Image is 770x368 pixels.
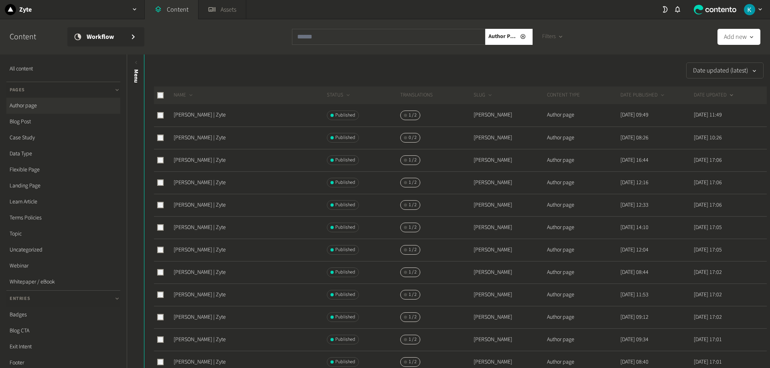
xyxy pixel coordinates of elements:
[174,336,226,344] a: [PERSON_NAME] | Zyte
[174,291,226,299] a: [PERSON_NAME] | Zyte
[694,246,722,254] time: [DATE] 17:05
[620,291,648,299] time: [DATE] 11:53
[547,127,620,149] td: Author page
[174,111,226,119] a: [PERSON_NAME] | Zyte
[694,223,722,231] time: [DATE] 17:05
[335,291,355,298] span: Published
[335,314,355,321] span: Published
[473,284,547,306] td: [PERSON_NAME]
[6,226,120,242] a: Topic
[620,336,648,344] time: [DATE] 09:34
[409,291,417,298] span: 1 / 2
[473,171,547,194] td: [PERSON_NAME]
[620,246,648,254] time: [DATE] 12:04
[473,216,547,239] td: [PERSON_NAME]
[620,313,648,321] time: [DATE] 09:12
[6,242,120,258] a: Uncategorized
[694,336,722,344] time: [DATE] 17:01
[547,284,620,306] td: Author page
[174,358,226,366] a: [PERSON_NAME] | Zyte
[5,4,16,15] img: Zyte
[686,62,764,78] button: Date updated (latest)
[409,314,417,321] span: 1 / 2
[67,27,144,46] a: Workflow
[335,179,355,186] span: Published
[694,291,722,299] time: [DATE] 17:02
[6,194,120,210] a: Learn Article
[409,157,417,164] span: 1 / 2
[473,261,547,284] td: [PERSON_NAME]
[694,91,735,99] button: DATE UPDATED
[174,246,226,254] a: [PERSON_NAME] | Zyte
[488,32,517,41] span: Author page
[473,149,547,171] td: [PERSON_NAME]
[620,111,648,119] time: [DATE] 09:49
[409,336,417,343] span: 1 / 2
[335,336,355,343] span: Published
[335,134,355,141] span: Published
[6,114,120,130] a: Blog Post
[694,134,722,142] time: [DATE] 10:26
[542,32,556,41] span: Filters
[10,31,55,43] h2: Content
[174,201,226,209] a: [PERSON_NAME] | Zyte
[547,216,620,239] td: Author page
[620,268,648,276] time: [DATE] 08:44
[409,246,417,253] span: 1 / 2
[6,323,120,339] a: Blog CTA
[409,224,417,231] span: 1 / 2
[620,156,648,164] time: [DATE] 16:44
[547,86,620,104] th: CONTENT TYPE
[547,261,620,284] td: Author page
[174,179,226,187] a: [PERSON_NAME] | Zyte
[473,127,547,149] td: [PERSON_NAME]
[6,307,120,323] a: Badges
[717,29,760,45] button: Add new
[6,258,120,274] a: Webinar
[174,156,226,164] a: [PERSON_NAME] | Zyte
[132,69,140,83] span: Menu
[694,268,722,276] time: [DATE] 17:02
[6,162,120,178] a: Flexible Page
[536,29,570,45] button: Filters
[6,146,120,162] a: Data Type
[409,201,417,209] span: 1 / 2
[6,210,120,226] a: Terms Policies
[409,269,417,276] span: 1 / 2
[174,223,226,231] a: [PERSON_NAME] | Zyte
[335,246,355,253] span: Published
[6,130,120,146] a: Case Study
[409,134,417,141] span: 0 / 2
[620,91,666,99] button: DATE PUBLISHED
[335,269,355,276] span: Published
[10,295,30,302] span: Entries
[547,194,620,216] td: Author page
[6,61,120,77] a: All content
[409,358,417,366] span: 1 / 2
[10,86,25,94] span: Pages
[473,306,547,328] td: [PERSON_NAME]
[620,179,648,187] time: [DATE] 12:16
[87,32,124,42] span: Workflow
[694,313,722,321] time: [DATE] 17:02
[547,328,620,351] td: Author page
[744,4,755,15] img: Karlo Jedud
[174,313,226,321] a: [PERSON_NAME] | Zyte
[620,223,648,231] time: [DATE] 14:10
[335,157,355,164] span: Published
[409,179,417,186] span: 1 / 2
[6,339,120,355] a: Exit Intent
[547,171,620,194] td: Author page
[174,91,194,99] button: NAME
[174,268,226,276] a: [PERSON_NAME] | Zyte
[473,239,547,261] td: [PERSON_NAME]
[547,239,620,261] td: Author page
[6,178,120,194] a: Landing Page
[174,134,226,142] a: [PERSON_NAME] | Zyte
[6,274,120,290] a: Whitepaper / eBook
[400,86,473,104] th: Translations
[547,306,620,328] td: Author page
[335,112,355,119] span: Published
[19,5,32,14] h2: Zyte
